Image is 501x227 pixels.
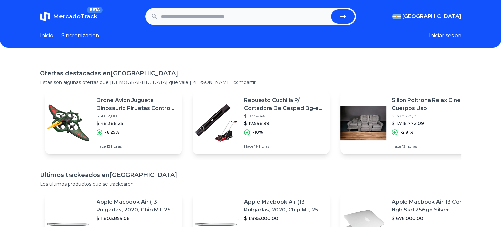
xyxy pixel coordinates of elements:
[97,198,177,214] p: Apple Macbook Air (13 Pulgadas, 2020, Chip M1, 256 Gb De Ssd, 8 Gb De Ram) - Plata
[193,91,330,154] a: Featured imageRepuesto Cuchilla P/ Cortadora De Cesped Bg-em 13 Einhell$ 19.554,44$ 17.598,99-10%...
[244,198,324,214] p: Apple Macbook Air (13 Pulgadas, 2020, Chip M1, 256 Gb De Ssd, 8 Gb De Ram) - Plata
[97,113,177,119] p: $ 51.612,00
[61,32,99,40] a: Sincronizacion
[392,120,472,127] p: $ 1.716.772,09
[400,130,414,135] p: -2,91%
[253,130,263,135] p: -10%
[193,100,239,146] img: Featured image
[40,69,461,78] h1: Ofertas destacadas en [GEOGRAPHIC_DATA]
[392,14,401,19] img: Argentina
[97,215,177,222] p: $ 1.803.859,06
[40,11,97,22] a: MercadoTrackBETA
[244,144,324,149] p: Hace 19 horas
[53,13,97,20] span: MercadoTrack
[392,198,472,214] p: Apple Macbook Air 13 Core I5 8gb Ssd 256gb Silver
[244,120,324,127] p: $ 17.598,99
[244,113,324,119] p: $ 19.554,44
[429,32,461,40] button: Iniciar sesion
[40,170,461,179] h1: Ultimos trackeados en [GEOGRAPHIC_DATA]
[244,215,324,222] p: $ 1.895.000,00
[340,100,386,146] img: Featured image
[45,91,182,154] a: Featured imageDrone Avion Juguete Dinosaurio Piruetas Control Full$ 51.612,00$ 48.386,25-6,25%Hac...
[392,96,472,112] p: Sillon Poltrona Relax Cine 3 Cuerpos Usb
[340,91,477,154] a: Featured imageSillon Poltrona Relax Cine 3 Cuerpos Usb$ 1.768.275,25$ 1.716.772,09-2,91%Hace 12 h...
[87,7,102,13] span: BETA
[97,96,177,112] p: Drone Avion Juguete Dinosaurio Piruetas Control Full
[392,215,472,222] p: $ 678.000,00
[97,120,177,127] p: $ 48.386,25
[40,181,461,187] p: Los ultimos productos que se trackearon.
[392,113,472,119] p: $ 1.768.275,25
[40,11,50,22] img: MercadoTrack
[105,130,119,135] p: -6,25%
[97,144,177,149] p: Hace 15 horas
[402,13,461,20] span: [GEOGRAPHIC_DATA]
[392,144,472,149] p: Hace 12 horas
[40,79,461,86] p: Estas son algunas ofertas que [DEMOGRAPHIC_DATA] que vale [PERSON_NAME] compartir.
[40,32,53,40] a: Inicio
[45,100,91,146] img: Featured image
[244,96,324,112] p: Repuesto Cuchilla P/ Cortadora De Cesped Bg-em 13 Einhell
[392,13,461,20] button: [GEOGRAPHIC_DATA]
